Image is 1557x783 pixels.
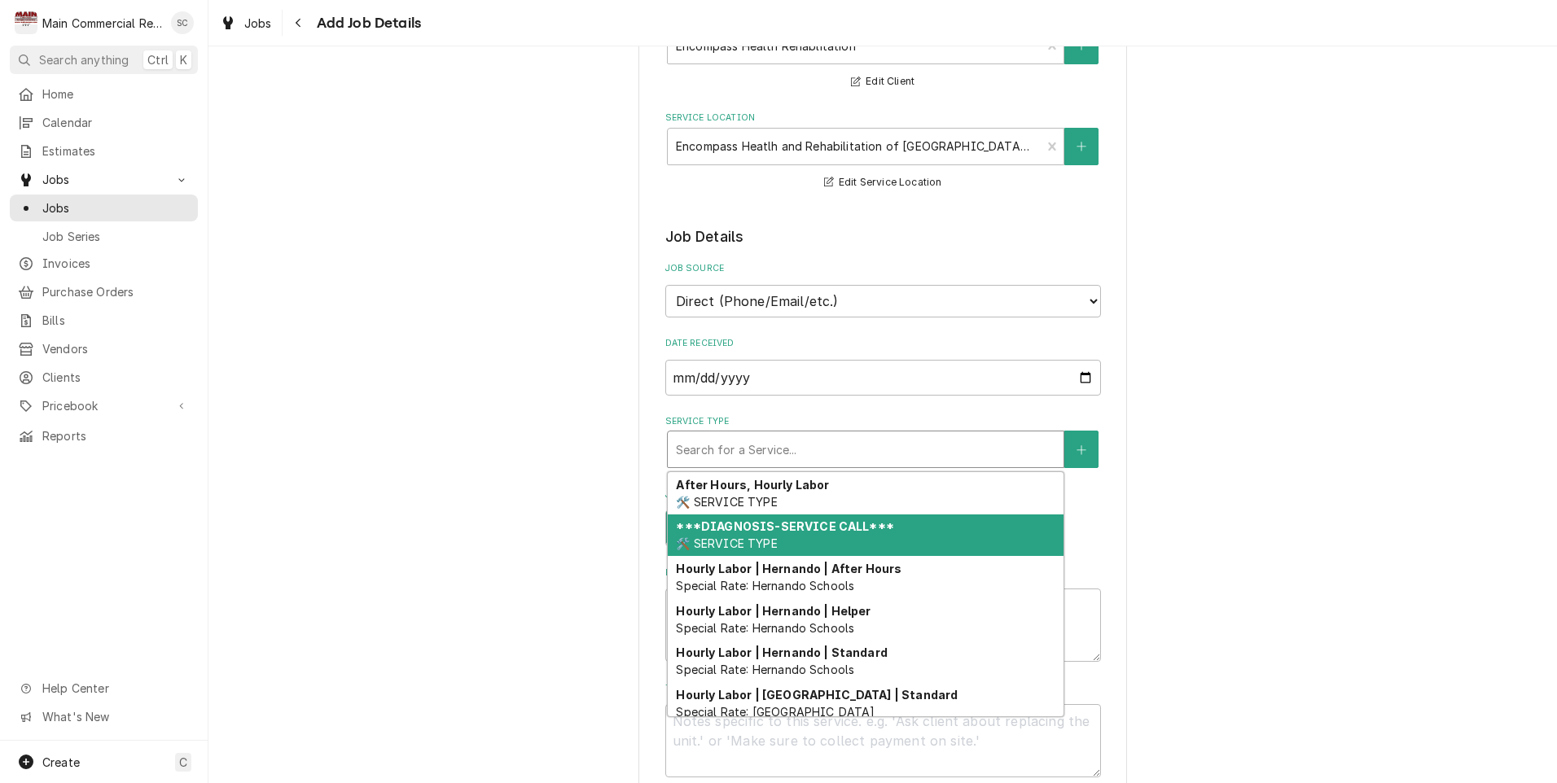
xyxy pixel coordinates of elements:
span: What's New [42,708,188,725]
span: Jobs [244,15,272,32]
a: Estimates [10,138,198,164]
span: Special Rate: Hernando Schools [676,579,854,593]
div: Scott Costello's Avatar [171,11,194,34]
strong: After Hours, Hourly Labor [676,478,829,492]
span: Jobs [42,171,165,188]
label: Service Location [665,112,1101,125]
span: Jobs [42,199,190,217]
a: Job Series [10,223,198,250]
label: Reason For Call [665,566,1101,580]
span: Ctrl [147,51,169,68]
a: Go to What's New [10,703,198,730]
span: Search anything [39,51,129,68]
span: Pricebook [42,397,165,414]
input: yyyy-mm-dd [665,360,1101,396]
span: Create [42,755,80,769]
span: 🛠️ SERVICE TYPE [676,536,777,550]
span: Clients [42,369,190,386]
span: Job Series [42,228,190,245]
div: Job Source [665,262,1101,317]
a: Vendors [10,335,198,362]
span: Help Center [42,680,188,697]
span: Special Rate: [GEOGRAPHIC_DATA] [676,705,875,719]
svg: Create New Service [1077,444,1086,456]
a: Bills [10,307,198,334]
div: Main Commercial Refrigeration Service's Avatar [15,11,37,34]
a: Jobs [213,10,279,37]
a: Go to Jobs [10,166,198,193]
a: Go to Pricebook [10,392,198,419]
a: Home [10,81,198,107]
div: M [15,11,37,34]
button: Search anythingCtrlK [10,46,198,74]
span: K [180,51,187,68]
legend: Job Details [665,226,1101,247]
span: Invoices [42,255,190,272]
a: Go to Help Center [10,675,198,702]
div: Service Type [665,415,1101,468]
span: Special Rate: Hernando Schools [676,663,854,676]
label: Service Type [665,415,1101,428]
span: C [179,754,187,771]
a: Jobs [10,195,198,221]
a: Invoices [10,250,198,277]
label: Job Type [665,488,1101,501]
div: Job Type [665,488,1101,546]
a: Reports [10,422,198,449]
div: Reason For Call [665,566,1101,662]
label: Technician Instructions [665,682,1101,695]
label: Date Received [665,337,1101,350]
button: Create New Service [1064,431,1099,468]
strong: Hourly Labor | Hernando | Helper [676,604,871,618]
div: SC [171,11,194,34]
div: Technician Instructions [665,682,1101,777]
strong: Hourly Labor | Hernando | After Hours [676,562,901,575]
span: Special Rate: Hernando Schools [676,621,854,635]
button: Create New Location [1064,128,1099,165]
button: Navigate back [286,10,312,36]
span: Reports [42,427,190,444]
span: Calendar [42,114,190,131]
span: Home [42,85,190,103]
span: Add Job Details [312,12,421,34]
svg: Create New Location [1077,141,1086,152]
span: Vendors [42,340,190,357]
button: Edit Service Location [822,173,945,193]
label: Job Source [665,262,1101,275]
strong: Hourly Labor | [GEOGRAPHIC_DATA] | Standard [676,688,958,702]
button: Edit Client [849,72,917,92]
span: Bills [42,312,190,329]
a: Calendar [10,109,198,136]
span: Purchase Orders [42,283,190,300]
span: 🛠️ SERVICE TYPE [676,495,777,509]
div: Service Location [665,112,1101,192]
div: Date Received [665,337,1101,395]
a: Clients [10,364,198,391]
span: Estimates [42,142,190,160]
div: Client [665,11,1101,92]
div: Main Commercial Refrigeration Service [42,15,162,32]
strong: Hourly Labor | Hernando | Standard [676,645,887,659]
a: Purchase Orders [10,278,198,305]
